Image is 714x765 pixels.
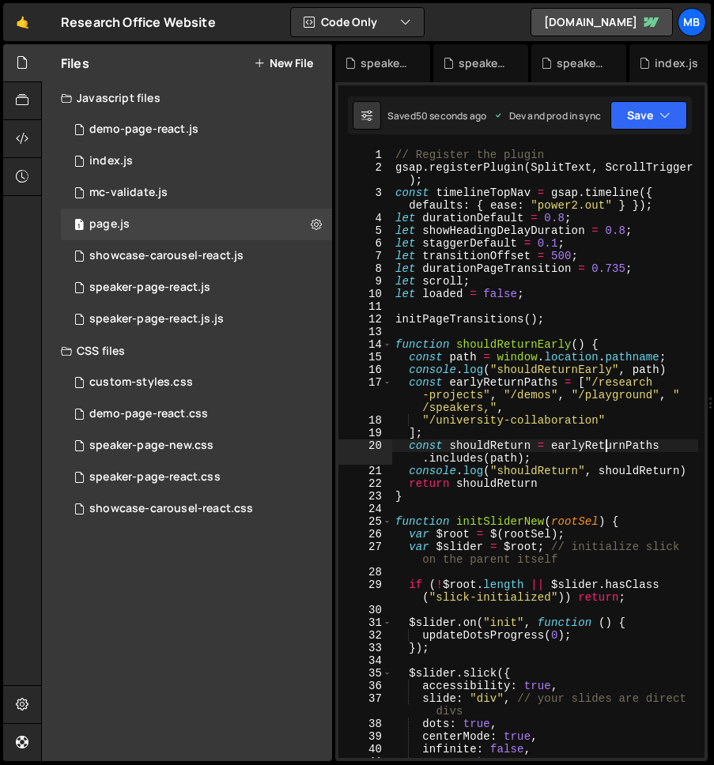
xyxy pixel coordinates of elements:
div: speaker-page-new.css [89,439,213,453]
div: 6 [338,237,392,250]
div: 25 [338,515,392,528]
div: speaker-page-react.css [459,55,509,71]
div: 9 [338,275,392,288]
div: showcase-carousel-react.js [89,249,244,263]
div: 30 [338,604,392,616]
div: 19 [338,427,392,439]
div: 7 [338,250,392,262]
div: speaker-page-react.css [89,470,221,484]
div: 38 [338,718,392,730]
div: 10476/47463.js [61,114,332,145]
div: 22 [338,477,392,490]
div: 10476/45223.js [61,240,332,272]
div: 28 [338,566,392,578]
div: 5 [338,224,392,237]
div: 4 [338,212,392,224]
div: speaker-page-new.css [361,55,411,71]
div: 24 [338,503,392,515]
div: 13 [338,326,392,338]
h2: Files [61,55,89,72]
div: 17 [338,376,392,414]
div: 29 [338,578,392,604]
div: 10476/47462.css [61,398,332,430]
div: custom-styles.css [89,375,193,390]
a: MB [678,8,706,36]
div: demo-page-react.js [89,122,198,137]
div: 8 [338,262,392,275]
button: New File [254,57,313,70]
div: 10476/38631.css [61,367,332,398]
div: 20 [338,439,392,465]
div: 31 [338,616,392,629]
div: Dev and prod in sync [493,109,601,122]
div: 40 [338,743,392,756]
div: 10476/47016.css [61,462,332,493]
button: Code Only [291,8,424,36]
button: Save [610,101,687,130]
div: 34 [338,654,392,667]
div: 11 [338,300,392,313]
div: 39 [338,730,392,743]
div: 10476/48082.css [61,430,332,462]
div: speaker-page-react.js [557,55,607,71]
a: [DOMAIN_NAME] [531,8,673,36]
a: 🤙 [3,3,42,41]
div: 23 [338,490,392,503]
div: 10 [338,288,392,300]
div: Saved [387,109,486,122]
div: Research Office Website [61,13,216,32]
div: 14 [338,338,392,351]
div: speaker-page-react.js.js [89,312,224,326]
div: 36 [338,680,392,692]
div: 37 [338,692,392,718]
div: 27 [338,541,392,566]
div: index.js [89,154,133,168]
div: 2 [338,161,392,187]
div: 10476/47013.js [61,303,332,335]
div: 15 [338,351,392,364]
span: 1 [74,220,84,232]
div: showcase-carousel-react.css [89,502,253,516]
div: page.js [89,217,130,232]
div: Javascript files [42,82,332,114]
div: 10476/23765.js [61,145,332,177]
div: 3 [338,187,392,212]
div: 10476/48081.js [61,272,332,303]
div: 21 [338,465,392,477]
div: 12 [338,313,392,326]
div: speaker-page-react.js [89,281,210,295]
div: 18 [338,414,392,427]
div: 10476/45224.css [61,493,332,525]
div: mc-validate.js [89,186,168,200]
div: 16 [338,364,392,376]
div: 1 [338,149,392,161]
div: index.js [655,55,698,71]
div: 10476/46986.js [61,177,332,209]
div: 33 [338,642,392,654]
div: 35 [338,667,392,680]
div: 26 [338,528,392,541]
div: 50 seconds ago [416,109,486,122]
div: 10476/23772.js [61,209,332,240]
div: 32 [338,629,392,642]
div: CSS files [42,335,332,367]
div: demo-page-react.css [89,407,208,421]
